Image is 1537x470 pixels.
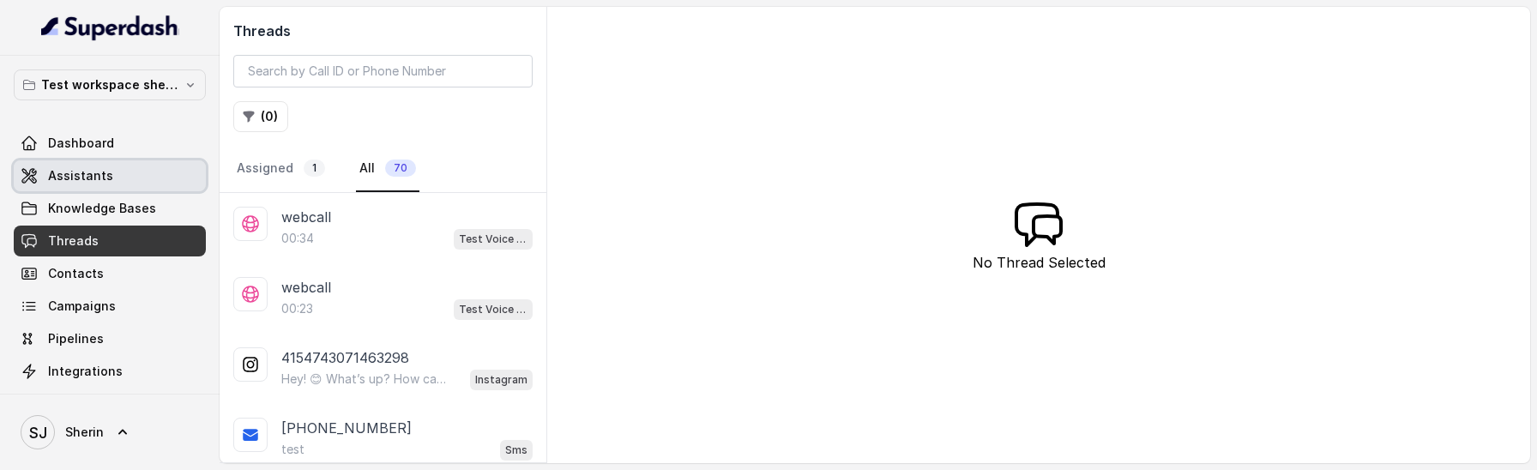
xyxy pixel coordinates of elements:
nav: Tabs [233,146,533,192]
span: Assistants [48,167,113,184]
img: light.svg [41,14,179,41]
a: Pipelines [14,323,206,354]
a: Integrations [14,356,206,387]
span: Dashboard [48,135,114,152]
span: 70 [385,160,416,177]
p: Instagram [475,371,527,389]
p: 00:23 [281,300,313,317]
a: Threads [14,226,206,256]
input: Search by Call ID or Phone Number [233,55,533,87]
p: [PHONE_NUMBER] [281,418,412,438]
a: All70 [356,146,419,192]
p: 00:34 [281,230,314,247]
a: Knowledge Bases [14,193,206,224]
span: Pipelines [48,330,104,347]
a: Contacts [14,258,206,289]
p: Test workspace sherin - limits of workspace naming [41,75,178,95]
span: Integrations [48,363,123,380]
p: webcall [281,207,331,227]
span: Campaigns [48,298,116,315]
span: Threads [48,232,99,250]
a: Sherin [14,408,206,456]
span: 1 [304,160,325,177]
p: 4154743071463298 [281,347,409,368]
a: Assistants [14,160,206,191]
button: Test workspace sherin - limits of workspace naming [14,69,206,100]
h2: Threads [233,21,533,41]
p: Hey! 😊 What’s up? How can I help you [DATE]? [281,371,446,388]
p: No Thread Selected [973,252,1106,273]
p: Test Voice Assistant [459,231,527,248]
span: Sherin [65,424,104,441]
p: Sms [505,442,527,459]
p: webcall [281,277,331,298]
span: Knowledge Bases [48,200,156,217]
a: API Settings [14,389,206,419]
a: Assigned1 [233,146,328,192]
text: SJ [29,424,47,442]
p: test [281,441,304,458]
button: (0) [233,101,288,132]
a: Dashboard [14,128,206,159]
p: Test Voice Assistant [459,301,527,318]
span: Contacts [48,265,104,282]
a: Campaigns [14,291,206,322]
